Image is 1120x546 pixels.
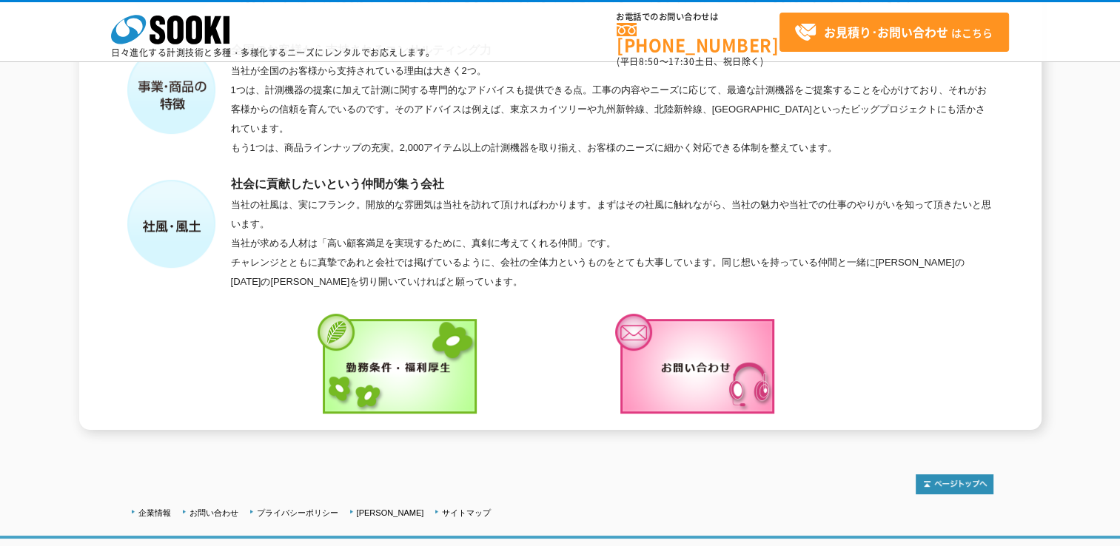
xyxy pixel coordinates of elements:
[617,13,779,21] span: お電話でのお問い合わせは
[824,23,948,41] strong: お見積り･お問い合わせ
[190,508,238,517] a: お問い合わせ
[668,55,695,68] span: 17:30
[617,23,779,53] a: [PHONE_NUMBER]
[138,508,171,517] a: 企業情報
[231,172,993,195] dt: 社会に貢献したいという仲間が集う会社
[779,13,1009,52] a: お見積り･お問い合わせはこちら
[442,508,491,517] a: サイトマップ
[615,405,779,417] a: お問い合せ
[639,55,660,68] span: 8:50
[111,48,435,57] p: 日々進化する計測技術と多種・多様化するニーズにレンタルでお応えします。
[916,474,993,494] img: トップページへ
[231,61,993,158] dd: 当社が全国のお客様から支持されている理由は大きく2つ。 1つは、計測機器の提案に加えて計測に関する専門的なアドバイスも提供できる点。工事の内容やニーズに応じて、最適な計測機器をご提案することを心...
[127,46,216,135] img: 事業・商品の特徴
[231,195,993,291] dd: 当社の社風は、実にフランク。開放的な雰囲気は当社を訪れて頂ければわかります。まずはその社風に触れながら、当社の魅力や当社での仕事のやりがいを知って頂きたいと思います。 当社が求める人材は「高い顧...
[794,21,993,44] span: はこちら
[615,314,779,419] img: お問い合せ
[318,405,482,417] a: 勤務条件・福利厚生
[257,508,338,517] a: プライバシーポリシー
[357,508,424,517] a: [PERSON_NAME]
[617,55,763,68] span: (平日 ～ 土日、祝日除く)
[318,314,482,419] img: 勤務条件・福利厚生
[127,180,216,269] img: 社風・風土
